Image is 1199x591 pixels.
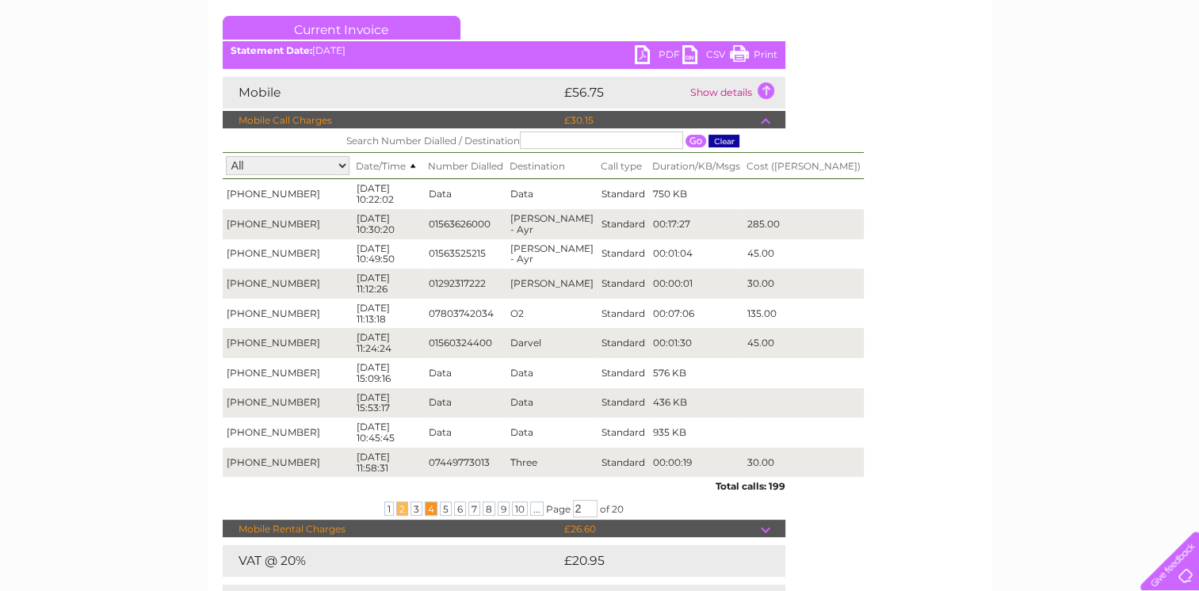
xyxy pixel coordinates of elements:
td: 285.00 [743,209,864,239]
td: 00:01:30 [649,328,743,358]
td: Standard [598,299,649,329]
a: Energy [960,67,995,79]
td: Data [506,388,598,418]
span: 1 [384,501,394,516]
span: Destination [510,160,565,172]
td: [DATE] 10:22:02 [353,179,425,209]
td: [PHONE_NUMBER] [223,418,353,448]
td: Standard [598,388,649,418]
td: 00:01:04 [649,239,743,269]
div: Clear Business is a trading name of Verastar Limited (registered in [GEOGRAPHIC_DATA] No. 3667643... [226,9,975,77]
td: [PHONE_NUMBER] [223,328,353,358]
span: Call type [601,160,642,172]
td: 07803742034 [425,299,506,329]
td: 436 KB [649,388,743,418]
span: 20 [612,503,624,515]
span: 4 [425,501,437,516]
td: Data [425,388,506,418]
td: [PERSON_NAME] - Ayr [506,239,598,269]
td: 00:00:01 [649,269,743,299]
td: Darvel [506,328,598,358]
td: Standard [598,179,649,209]
a: PDF [635,45,682,68]
td: 30.00 [743,448,864,478]
td: 135.00 [743,299,864,329]
td: 01563525215 [425,239,506,269]
td: Data [506,179,598,209]
td: £30.15 [560,111,761,130]
td: 30.00 [743,269,864,299]
td: Standard [598,448,649,478]
td: Standard [598,418,649,448]
span: Duration/KB/Msgs [652,160,740,172]
div: [DATE] [223,45,785,56]
span: 10 [512,501,528,516]
td: 00:17:27 [649,209,743,239]
td: O2 [506,299,598,329]
td: Show details [686,77,785,109]
td: Mobile Call Charges [223,111,560,130]
span: Date/Time [356,160,422,172]
a: Current Invoice [223,16,460,40]
td: Three [506,448,598,478]
td: Standard [598,328,649,358]
a: Contact [1094,67,1132,79]
td: Data [425,179,506,209]
td: 935 KB [649,418,743,448]
td: 01563626000 [425,209,506,239]
td: 07449773013 [425,448,506,478]
th: Search Number Dialled / Destination [223,128,864,153]
span: 9 [498,501,510,516]
td: Data [506,358,598,388]
td: [DATE] 10:49:50 [353,239,425,269]
td: 01292317222 [425,269,506,299]
td: [DATE] 10:30:20 [353,209,425,239]
td: Standard [598,358,649,388]
td: [DATE] 10:45:45 [353,418,425,448]
span: 6 [454,501,466,516]
td: [PHONE_NUMBER] [223,209,353,239]
span: of [600,503,609,515]
div: Total calls: 199 [223,477,785,492]
td: [DATE] 15:53:17 [353,388,425,418]
td: [DATE] 11:12:26 [353,269,425,299]
td: 00:00:19 [649,448,743,478]
td: 750 KB [649,179,743,209]
a: CSV [682,45,730,68]
span: 2 [396,501,408,516]
a: Blog [1061,67,1084,79]
a: 0333 014 3131 [900,8,1010,28]
td: 00:07:06 [649,299,743,329]
td: 01560324400 [425,328,506,358]
td: [DATE] 15:09:16 [353,358,425,388]
td: [PERSON_NAME] [506,269,598,299]
span: Number Dialled [428,160,503,172]
span: 3 [410,501,422,516]
td: [PHONE_NUMBER] [223,299,353,329]
td: Standard [598,209,649,239]
td: £56.75 [560,77,686,109]
td: [DATE] 11:58:31 [353,448,425,478]
td: 45.00 [743,328,864,358]
td: [PERSON_NAME] - Ayr [506,209,598,239]
td: [PHONE_NUMBER] [223,448,353,478]
a: Log out [1147,67,1184,79]
td: [PHONE_NUMBER] [223,239,353,269]
span: Cost ([PERSON_NAME]) [747,160,861,172]
a: Telecoms [1004,67,1052,79]
td: [PHONE_NUMBER] [223,269,353,299]
td: Mobile Rental Charges [223,520,560,539]
td: Standard [598,239,649,269]
span: 7 [468,501,480,516]
span: 5 [440,501,452,516]
td: [DATE] 11:13:18 [353,299,425,329]
img: logo.png [42,41,123,90]
span: Page [546,503,571,515]
td: Standard [598,269,649,299]
a: Water [920,67,950,79]
td: [PHONE_NUMBER] [223,179,353,209]
td: [PHONE_NUMBER] [223,358,353,388]
td: £20.95 [560,545,754,577]
td: [DATE] 11:24:24 [353,328,425,358]
span: ... [530,501,544,516]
